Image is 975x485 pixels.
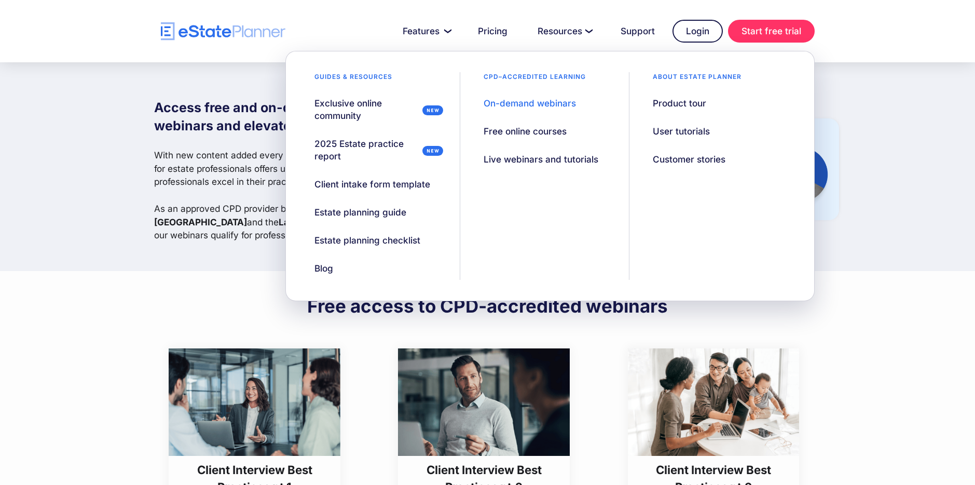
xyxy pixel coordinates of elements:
div: Estate planning checklist [314,234,420,247]
h2: Free access to CPD-accredited webinars [307,294,668,317]
a: Exclusive online community [301,92,449,127]
a: Product tour [640,92,719,115]
a: User tutorials [640,120,723,143]
strong: Law Society of [GEOGRAPHIC_DATA] [279,217,438,227]
div: Free online courses [484,125,567,138]
div: CPD–accredited learning [471,72,599,87]
h1: Access free and on-demand estate planning webinars and elevate your estate practice. [154,99,449,135]
div: Product tour [653,97,706,110]
a: Blog [301,257,346,280]
div: Estate planning guide [314,206,406,219]
div: Blog [314,262,333,275]
div: Customer stories [653,153,725,166]
a: 2025 Estate practice report [301,132,449,168]
a: Free online courses [471,120,580,143]
div: 2025 Estate practice report [314,138,418,163]
a: Estate planning checklist [301,229,433,252]
a: Client intake form template [301,173,443,196]
a: Support [608,21,667,42]
a: Login [672,20,723,43]
a: On-demand webinars [471,92,589,115]
strong: Law Society of [GEOGRAPHIC_DATA] [154,203,372,227]
a: Live webinars and tutorials [471,148,611,171]
a: Pricing [465,21,520,42]
a: Resources [525,21,603,42]
div: About estate planner [640,72,754,87]
a: Customer stories [640,148,738,171]
a: home [161,22,285,41]
div: On-demand webinars [484,97,576,110]
div: Exclusive online community [314,97,418,122]
div: Guides & resources [301,72,405,87]
div: Client intake form template [314,178,430,191]
a: Start free trial [728,20,815,43]
p: With new content added every month, this webinar library designed for estate professionals offers... [154,149,449,242]
div: Live webinars and tutorials [484,153,598,166]
div: User tutorials [653,125,710,138]
a: Features [390,21,460,42]
a: Estate planning guide [301,201,419,224]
